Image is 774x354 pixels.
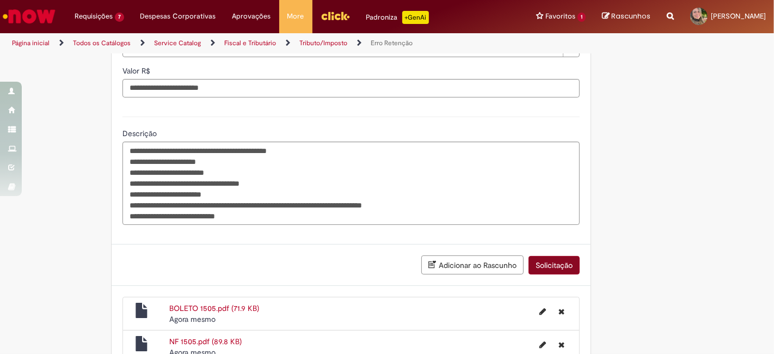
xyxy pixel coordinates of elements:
[169,303,259,313] a: BOLETO 1505.pdf (71.9 KB)
[122,129,159,138] span: Descrição
[12,39,50,47] a: Página inicial
[533,336,552,353] button: Editar nome de arquivo NF 1505.pdf
[122,66,152,76] span: Valor R$
[154,39,201,47] a: Service Catalog
[711,11,766,21] span: [PERSON_NAME]
[169,337,242,346] a: NF 1505.pdf (89.8 KB)
[8,33,508,53] ul: Trilhas de página
[299,39,347,47] a: Tributo/Imposto
[122,142,580,225] textarea: Descrição
[73,39,131,47] a: Todos os Catálogos
[1,5,57,27] img: ServiceNow
[552,336,571,353] button: Excluir NF 1505.pdf
[224,39,276,47] a: Fiscal e Tributário
[421,255,524,274] button: Adicionar ao Rascunho
[552,303,571,320] button: Excluir BOLETO 1505.pdf
[371,39,413,47] a: Erro Retenção
[169,314,216,324] time: 30/09/2025 14:01:45
[529,256,580,274] button: Solicitação
[169,314,216,324] span: Agora mesmo
[75,11,113,22] span: Requisições
[122,79,580,97] input: Valor R$
[533,303,552,320] button: Editar nome de arquivo BOLETO 1505.pdf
